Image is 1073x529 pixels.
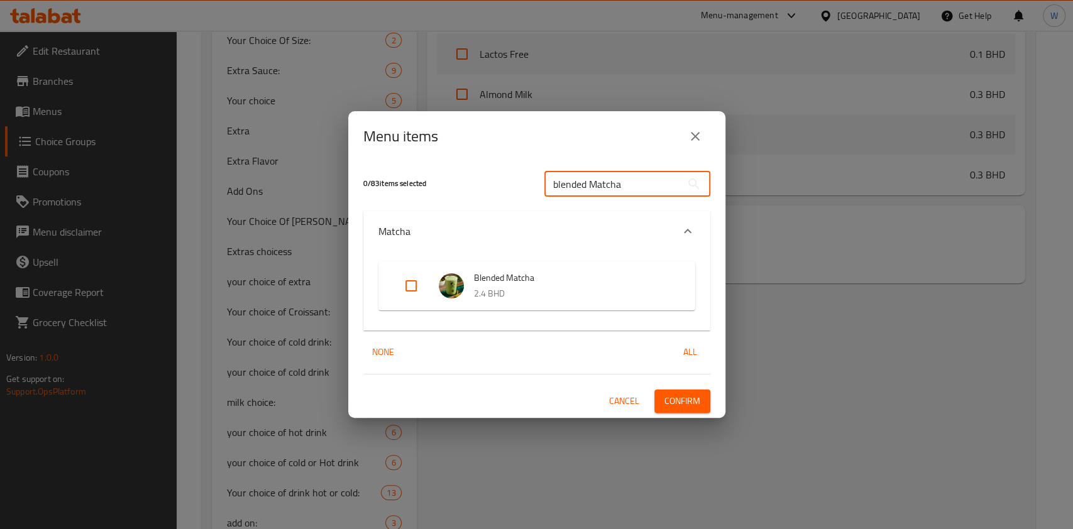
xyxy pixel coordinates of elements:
[680,121,710,151] button: close
[439,273,464,298] img: Blended Matcha
[368,344,399,360] span: None
[664,393,700,409] span: Confirm
[654,390,710,413] button: Confirm
[604,390,644,413] button: Cancel
[474,286,670,302] p: 2.4 BHD
[378,224,410,239] p: Matcha
[544,172,681,197] input: Search in items
[675,344,705,360] span: All
[363,341,404,364] button: None
[609,393,639,409] span: Cancel
[474,270,670,286] span: Blended Matcha
[363,126,438,146] h2: Menu items
[363,251,710,330] div: Expand
[363,211,710,251] div: Expand
[670,341,710,364] button: All
[363,178,529,189] h5: 0 / 83 items selected
[378,261,695,310] div: Expand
